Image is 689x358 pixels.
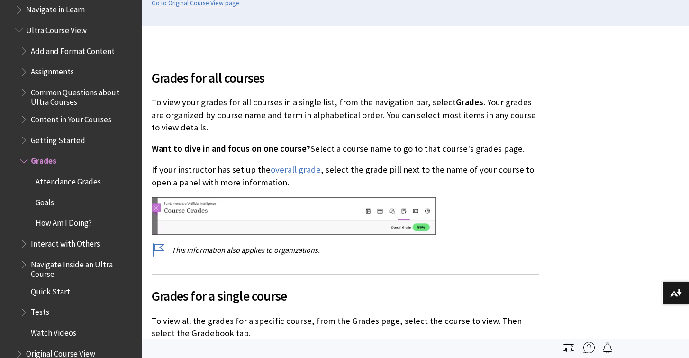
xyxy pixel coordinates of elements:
span: Want to dive in and focus on one course? [152,143,310,154]
span: Attendance Grades [36,174,101,186]
p: This information also applies to organizations. [152,245,539,255]
span: Navigate in Learn [26,2,85,15]
img: Print [563,342,574,353]
span: Add and Format Content [31,43,115,56]
img: More help [583,342,595,353]
span: Ultra Course View [26,22,87,35]
span: Interact with Others [31,236,100,248]
span: Content in Your Courses [31,111,111,124]
img: Follow this page [602,342,613,353]
p: To view your grades for all courses in a single list, from the navigation bar, select . Your grad... [152,96,539,134]
p: Select a course name to go to that course's grades page. [152,143,539,155]
span: Grades [31,153,56,166]
span: Quick Start [31,284,70,296]
span: Grades [456,97,483,108]
span: Assignments [31,64,74,77]
span: Grades for all courses [152,68,539,88]
span: How Am I Doing? [36,215,92,228]
span: Getting Started [31,132,85,145]
span: Tests [31,304,49,317]
p: If your instructor has set up the , select the grade pill next to the name of your course to open... [152,164,539,188]
span: Goals [36,194,54,207]
span: Navigate Inside an Ultra Course [31,257,136,279]
span: Grades for a single course [152,286,539,306]
span: Common Questions about Ultra Courses [31,84,136,107]
p: To view all the grades for a specific course, from the Grades page, select the course to view. Th... [152,315,539,340]
span: Watch Videos [31,325,76,338]
a: overall grade [271,164,321,175]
